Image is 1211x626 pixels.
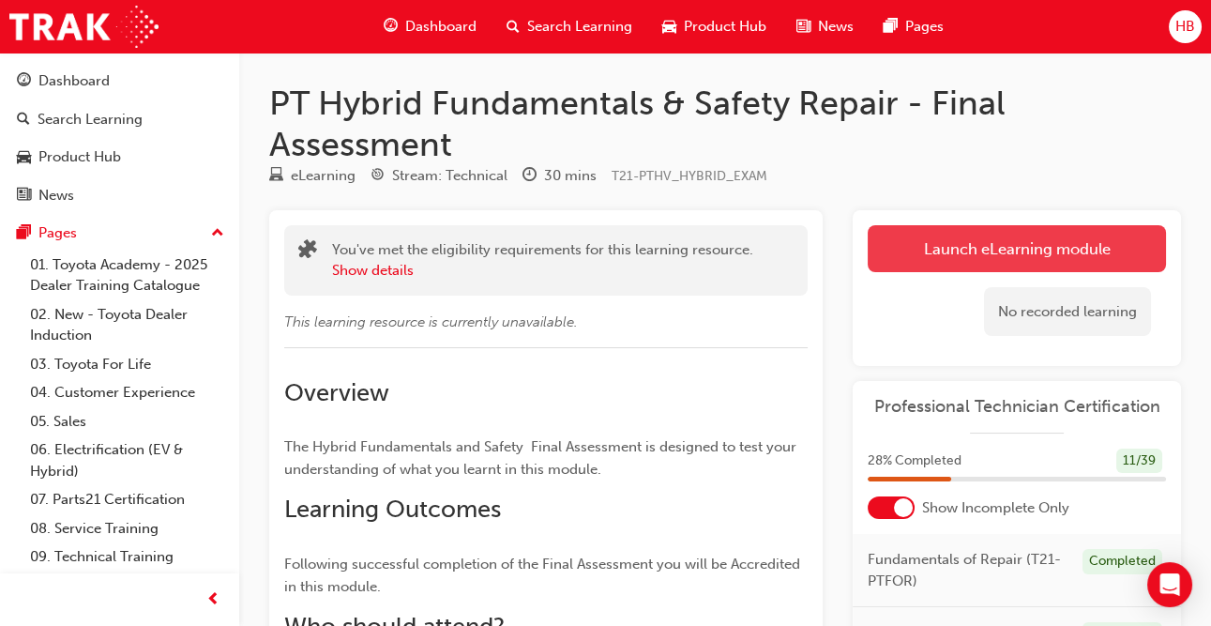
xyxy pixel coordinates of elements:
span: Pages [905,16,944,38]
div: News [38,185,74,206]
div: Stream: Technical [392,165,507,187]
div: Pages [38,222,77,244]
a: 02. New - Toyota Dealer Induction [23,300,232,350]
h1: PT Hybrid Fundamentals & Safety Repair - Final Assessment [269,83,1181,164]
span: HB [1175,16,1195,38]
button: Show details [332,260,414,282]
a: 01. Toyota Academy - 2025 Dealer Training Catalogue [23,251,232,300]
a: guage-iconDashboard [369,8,492,46]
span: news-icon [796,15,810,38]
a: pages-iconPages [869,8,959,46]
button: DashboardSearch LearningProduct HubNews [8,60,232,216]
a: Search Learning [8,102,232,137]
span: Product Hub [684,16,766,38]
span: Overview [284,378,389,407]
span: Fundamentals of Repair (T21-PTFOR) [868,549,1067,591]
div: Completed [1082,549,1162,574]
a: News [8,178,232,213]
span: This learning resource is currently unavailable. [284,313,578,330]
span: The Hybrid Fundamentals and Safety Final Assessment is designed to test your understanding of wha... [284,438,800,478]
span: guage-icon [384,15,398,38]
a: Dashboard [8,64,232,99]
img: Trak [9,6,159,48]
div: Type [269,164,356,188]
span: Show Incomplete Only [922,497,1069,519]
a: Product Hub [8,140,232,175]
a: Launch eLearning module [868,225,1166,272]
button: Pages [8,216,232,251]
a: search-iconSearch Learning [492,8,647,46]
span: guage-icon [17,73,31,90]
a: 06. Electrification (EV & Hybrid) [23,435,232,485]
span: car-icon [662,15,676,38]
div: eLearning [291,165,356,187]
div: 30 mins [544,165,597,187]
span: Dashboard [405,16,477,38]
a: 09. Technical Training [23,542,232,572]
a: 08. Service Training [23,514,232,543]
a: 03. Toyota For Life [23,350,232,379]
a: Professional Technician Certification [868,396,1166,418]
div: No recorded learning [984,287,1151,337]
div: Open Intercom Messenger [1147,562,1192,607]
span: Learning resource code [612,168,767,184]
button: HB [1169,10,1202,43]
a: car-iconProduct Hub [647,8,781,46]
span: Learning Outcomes [284,495,501,524]
span: pages-icon [884,15,898,38]
span: search-icon [507,15,520,38]
div: 11 / 39 [1116,449,1162,474]
span: target-icon [371,168,385,185]
div: Duration [522,164,597,188]
a: 10. TUNE Rev-Up Training [23,572,232,601]
a: 07. Parts21 Certification [23,485,232,514]
span: pages-icon [17,225,31,242]
span: Following successful completion of the Final Assessment you will be Accredited in this module. [284,556,804,595]
div: Search Learning [38,109,143,130]
span: up-icon [211,221,224,246]
span: puzzle-icon [298,241,317,263]
span: search-icon [17,112,30,129]
div: Product Hub [38,146,121,168]
span: car-icon [17,149,31,166]
a: 05. Sales [23,407,232,436]
span: Search Learning [527,16,632,38]
a: 04. Customer Experience [23,378,232,407]
div: Stream [371,164,507,188]
span: news-icon [17,188,31,205]
a: news-iconNews [781,8,869,46]
span: clock-icon [522,168,537,185]
span: 28 % Completed [868,450,961,472]
span: learningResourceType_ELEARNING-icon [269,168,283,185]
span: News [818,16,854,38]
div: Dashboard [38,70,110,92]
span: prev-icon [206,588,220,612]
div: You've met the eligibility requirements for this learning resource. [332,239,753,282]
